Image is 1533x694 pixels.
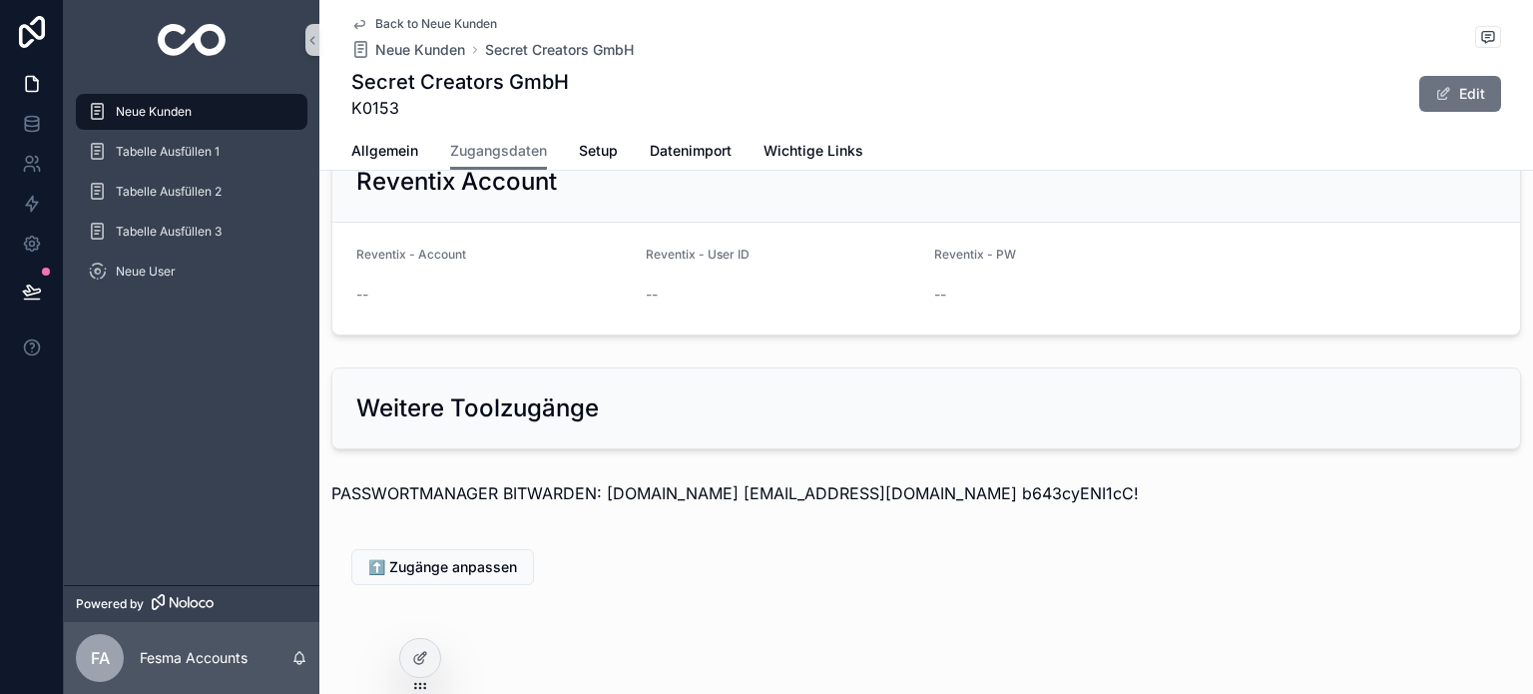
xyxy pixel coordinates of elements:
a: Tabelle Ausfüllen 1 [76,134,307,170]
img: App logo [158,24,227,56]
button: ⬆️ Zugänge anpassen [351,549,534,585]
span: FA [91,646,110,670]
a: Powered by [64,585,319,622]
span: Datenimport [650,141,732,161]
p: Fesma Accounts [140,648,248,668]
a: Datenimport [650,133,732,173]
span: Reventix - User ID [646,247,750,262]
span: Powered by [76,596,144,612]
span: Reventix - Account [356,247,466,262]
a: Neue Kunden [76,94,307,130]
span: ⬆️ Zugänge anpassen [368,557,517,577]
button: Edit [1419,76,1501,112]
a: Zugangsdaten [450,133,547,171]
span: Neue Kunden [375,40,465,60]
span: K0153 [351,96,569,120]
h2: Reventix Account [356,166,557,198]
h1: Secret Creators GmbH [351,68,569,96]
span: -- [646,285,658,305]
span: Allgemein [351,141,418,161]
a: Back to Neue Kunden [351,16,497,32]
a: Tabelle Ausfüllen 3 [76,214,307,250]
span: Neue Kunden [116,104,192,120]
div: scrollable content [64,80,319,316]
span: -- [356,285,368,305]
a: Secret Creators GmbH [485,40,634,60]
span: Tabelle Ausfüllen 1 [116,144,220,160]
a: Neue Kunden [351,40,465,60]
a: Setup [579,133,618,173]
span: Back to Neue Kunden [375,16,497,32]
a: Wichtige Links [764,133,863,173]
h2: Weitere Toolzugänge [356,392,599,424]
p: PASSWORTMANAGER BITWARDEN: [DOMAIN_NAME] [EMAIL_ADDRESS][DOMAIN_NAME] b643cyENI1cC! [331,481,1521,505]
span: Reventix - PW [934,247,1016,262]
span: Neue User [116,264,176,280]
span: Wichtige Links [764,141,863,161]
span: Tabelle Ausfüllen 2 [116,184,222,200]
span: Zugangsdaten [450,141,547,161]
a: Neue User [76,254,307,290]
span: -- [934,285,946,305]
a: Allgemein [351,133,418,173]
span: Setup [579,141,618,161]
span: Tabelle Ausfüllen 3 [116,224,222,240]
a: Tabelle Ausfüllen 2 [76,174,307,210]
